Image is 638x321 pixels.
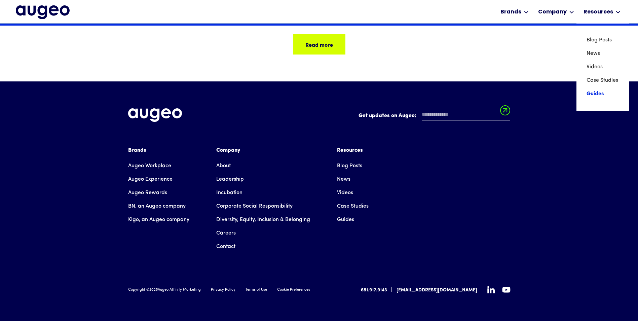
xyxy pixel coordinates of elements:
[587,60,619,74] a: Videos
[16,5,70,19] img: Augeo's full logo in midnight blue.
[584,8,613,16] div: Resources
[587,74,619,87] a: Case Studies
[587,33,619,47] a: Blog Posts
[538,8,567,16] div: Company
[500,8,521,16] div: Brands
[587,47,619,60] a: News
[576,23,629,111] nav: Resources
[16,5,70,19] a: home
[587,87,619,101] a: Guides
